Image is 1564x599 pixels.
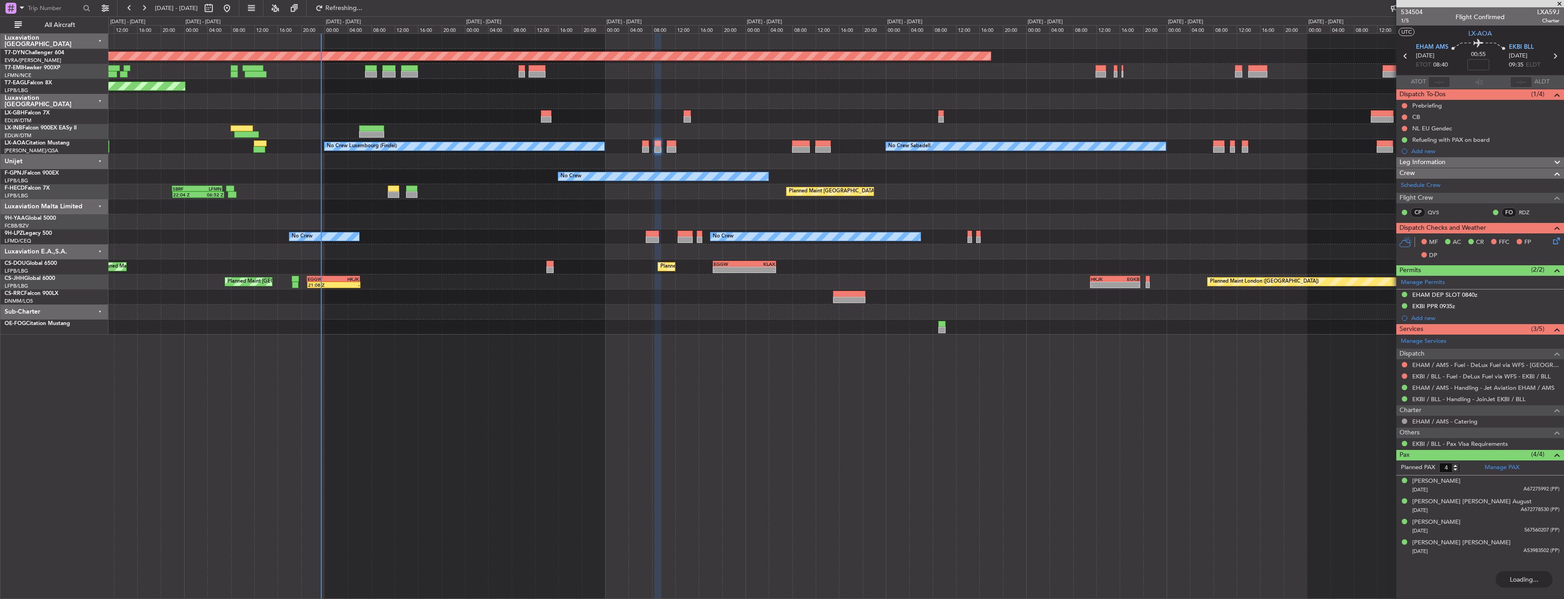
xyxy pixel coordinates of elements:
[1412,102,1442,109] div: Prebriefing
[1401,181,1441,190] a: Schedule Crew
[792,25,816,33] div: 08:00
[1416,43,1448,52] span: EHAM AMS
[5,125,77,131] a: LX-INBFalcon 900EX EASy II
[1416,52,1435,61] span: [DATE]
[254,25,278,33] div: 12:00
[5,50,64,56] a: T7-DYNChallenger 604
[1143,25,1167,33] div: 20:00
[5,261,26,266] span: CS-DOU
[1412,548,1428,555] span: [DATE]
[1190,25,1213,33] div: 04:00
[5,72,31,79] a: LFMN/NCE
[5,147,58,154] a: [PERSON_NAME]/QSA
[326,18,361,26] div: [DATE] - [DATE]
[333,276,359,282] div: HKJK
[465,25,488,33] div: 00:00
[699,25,722,33] div: 16:00
[5,186,25,191] span: F-HECD
[110,18,145,26] div: [DATE] - [DATE]
[1428,208,1448,217] a: QVS
[5,276,55,281] a: CS-JHHGlobal 6000
[1429,238,1438,247] span: MF
[227,275,371,289] div: Planned Maint [GEOGRAPHIC_DATA] ([GEOGRAPHIC_DATA])
[1499,238,1509,247] span: FFC
[1401,463,1435,472] label: Planned PAX
[1412,477,1461,486] div: [PERSON_NAME]
[1537,7,1559,17] span: LXA59J
[1523,547,1559,555] span: A53983502 (PP)
[173,186,197,191] div: SBRF
[1471,50,1486,59] span: 00:55
[675,25,699,33] div: 12:00
[1237,25,1260,33] div: 12:00
[745,261,775,267] div: KLAX
[5,238,31,244] a: LFMD/CEQ
[713,230,734,243] div: No Crew
[1411,147,1559,155] div: Add new
[278,25,301,33] div: 16:00
[1377,25,1400,33] div: 12:00
[582,25,605,33] div: 20:00
[1412,418,1477,425] a: EHAM / AMS - Catering
[745,267,775,273] div: -
[1412,302,1455,310] div: EKBI PPR 0935z
[1523,485,1559,493] span: A67275992 (PP)
[652,25,675,33] div: 08:00
[1399,450,1410,460] span: Pax
[1412,395,1526,403] a: EKBI / BLL - Handling - JoinJet EKBI / BLL
[1502,207,1517,217] div: FO
[747,18,782,26] div: [DATE] - [DATE]
[839,25,862,33] div: 16:00
[308,276,334,282] div: EGGW
[1412,291,1477,299] div: EHAM DEP SLOT 0840z
[1531,265,1544,274] span: (2/2)
[1115,276,1139,282] div: EGKB
[1399,428,1420,438] span: Others
[1120,25,1143,33] div: 16:00
[660,260,804,274] div: Planned Maint [GEOGRAPHIC_DATA] ([GEOGRAPHIC_DATA])
[1073,25,1096,33] div: 08:00
[1412,538,1511,547] div: [PERSON_NAME] [PERSON_NAME]
[1091,276,1115,282] div: HKJK
[1526,61,1540,70] span: ELDT
[1028,18,1063,26] div: [DATE] - [DATE]
[956,25,979,33] div: 12:00
[1476,238,1484,247] span: CR
[1399,265,1421,276] span: Permits
[155,4,198,12] span: [DATE] - [DATE]
[5,283,28,289] a: LFPB/LBG
[1412,527,1428,534] span: [DATE]
[5,170,24,176] span: F-GPNJ
[535,25,558,33] div: 12:00
[1524,527,1559,534] span: 567560207 (PP)
[1456,12,1505,22] div: Flight Confirmed
[909,25,932,33] div: 04:00
[1308,18,1343,26] div: [DATE] - [DATE]
[512,25,535,33] div: 08:00
[1260,25,1283,33] div: 16:00
[888,139,931,153] div: No Crew Sabadell
[1412,440,1508,448] a: EKBI / BLL - Pax Visa Requirements
[207,25,231,33] div: 04:00
[5,57,61,64] a: EVRA/[PERSON_NAME]
[714,261,744,267] div: EGGW
[1412,372,1551,380] a: EKBI / BLL - Fuel - DeLux Fuel via WFS - EKBI / BLL
[5,186,50,191] a: F-HECDFalcon 7X
[5,80,27,86] span: T7-EAGL
[1399,223,1486,233] span: Dispatch Checks and Weather
[628,25,652,33] div: 04:00
[1284,25,1307,33] div: 20:00
[1026,25,1050,33] div: 00:00
[1416,61,1431,70] span: ETOT
[5,140,70,146] a: LX-AOACitation Mustang
[1485,463,1519,472] a: Manage PAX
[5,110,50,116] a: LX-GBHFalcon 7X
[308,282,334,288] div: 21:08 Z
[816,25,839,33] div: 12:00
[1412,113,1420,121] div: CB
[1330,25,1353,33] div: 04:00
[1399,324,1423,335] span: Services
[1509,43,1534,52] span: EKBI BLL
[1399,89,1446,100] span: Dispatch To-Dos
[1411,77,1426,87] span: ATOT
